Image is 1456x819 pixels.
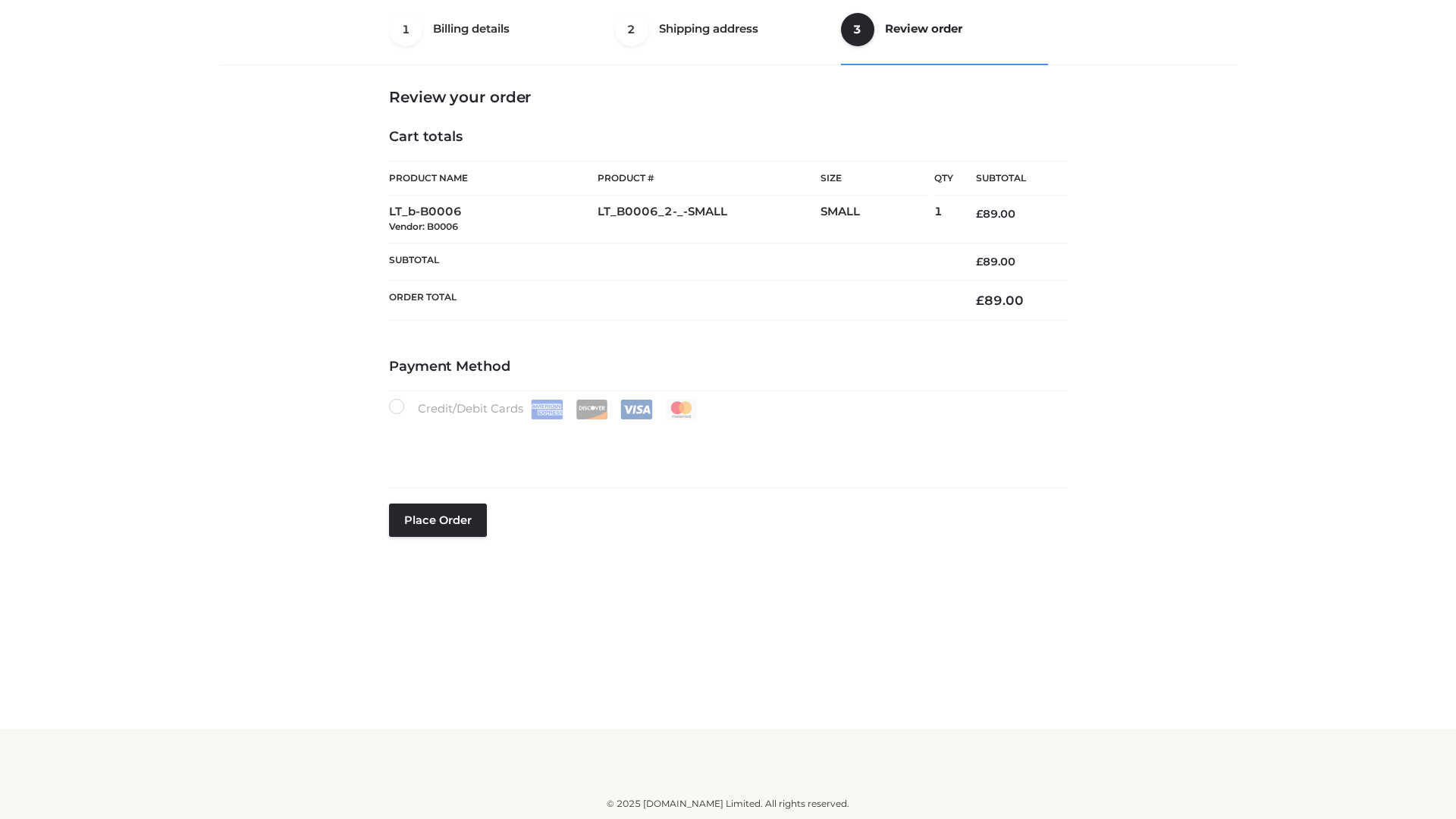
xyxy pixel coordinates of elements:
th: Subtotal [953,162,1067,196]
td: LT_b-B0006 [389,196,598,243]
td: 1 [934,196,953,243]
bdi: 89.00 [976,293,1024,308]
h4: Cart totals [389,129,1067,146]
img: Amex [531,400,563,419]
span: £ [976,255,983,268]
th: Order Total [389,281,953,321]
h3: Review your order [389,88,1067,106]
th: Subtotal [389,243,953,280]
iframe: Secure payment input frame [386,416,1064,472]
label: Credit/Debit Cards [389,399,699,419]
th: Qty [934,161,953,196]
img: Mastercard [665,400,698,419]
span: £ [976,207,983,221]
bdi: 89.00 [976,255,1015,268]
td: SMALL [821,196,934,243]
h4: Payment Method [389,359,1067,375]
span: £ [976,293,984,308]
td: LT_B0006_2-_-SMALL [598,196,821,243]
button: Place order [389,504,487,537]
img: Discover [576,400,608,419]
div: © 2025 [DOMAIN_NAME] Limited. All rights reserved. [225,796,1231,811]
small: Vendor: B0006 [389,221,458,232]
img: Visa [620,400,653,419]
th: Size [821,162,927,196]
th: Product # [598,161,821,196]
th: Product Name [389,161,598,196]
bdi: 89.00 [976,207,1015,221]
